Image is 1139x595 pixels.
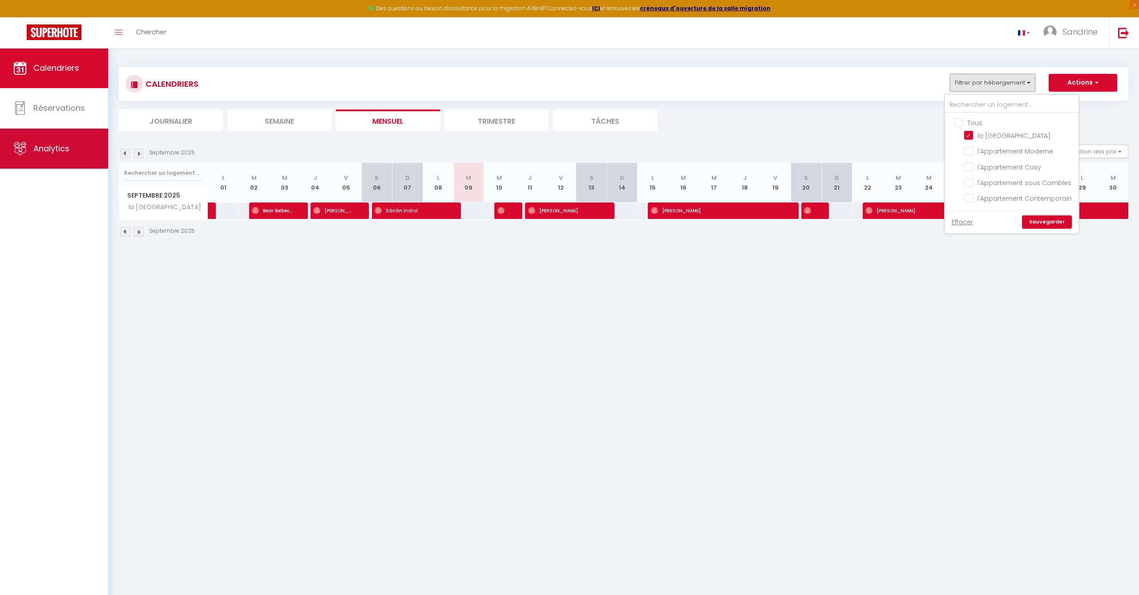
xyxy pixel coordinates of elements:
[590,174,594,182] abbr: S
[136,27,166,36] span: Chercher
[576,163,607,202] th: 13
[1081,174,1083,182] abbr: L
[423,163,453,202] th: 08
[227,109,331,131] li: Semaine
[375,202,446,219] span: Sânân Incirci
[33,62,79,73] span: Calendriers
[282,174,287,182] abbr: M
[208,163,239,202] th: 01
[640,4,771,12] a: créneaux d'ouverture de la salle migration
[124,165,203,181] input: Rechercher un logement...
[361,163,392,202] th: 06
[926,174,932,182] abbr: M
[729,163,760,202] th: 18
[944,94,1079,234] div: Filtrer par hébergement
[896,174,901,182] abbr: M
[852,163,883,202] th: 22
[1098,163,1128,202] th: 30
[252,202,293,219] span: Bear Belbeche
[1118,27,1129,38] img: logout
[607,163,638,202] th: 14
[866,174,869,182] abbr: L
[453,163,484,202] th: 09
[515,163,545,202] th: 11
[743,174,747,182] abbr: J
[405,174,410,182] abbr: D
[835,174,839,182] abbr: D
[143,74,198,94] h3: CALENDRIERS
[484,163,515,202] th: 10
[129,17,173,49] a: Chercher
[681,174,686,182] abbr: M
[33,102,85,113] span: Réservations
[945,97,1078,113] input: Rechercher un logement...
[791,163,821,202] th: 20
[1043,25,1057,39] img: ...
[121,202,203,212] span: la [GEOGRAPHIC_DATA]
[950,74,1035,92] button: Filtrer par hébergement
[952,217,973,227] a: Effacer
[251,174,257,182] abbr: M
[821,163,852,202] th: 21
[1062,26,1098,37] span: Sandrine
[699,163,730,202] th: 17
[1062,145,1128,158] button: Gestion des prix
[344,174,348,182] abbr: V
[149,149,195,157] p: Septembre 2025
[497,174,502,182] abbr: M
[668,163,699,202] th: 16
[497,202,508,219] span: [PERSON_NAME]
[977,194,1072,203] span: l'Appartement Contemporain
[466,174,471,182] abbr: M
[1022,215,1072,229] a: Sauvegarder
[651,202,784,219] span: [PERSON_NAME]
[528,174,532,182] abbr: J
[313,202,354,219] span: [PERSON_NAME]
[314,174,317,182] abbr: J
[444,109,549,131] li: Trimestre
[33,143,69,154] span: Analytics
[269,163,300,202] th: 03
[119,189,208,202] span: Septembre 2025
[977,163,1041,172] span: l'Appartement Cosy
[27,24,81,40] img: Super Booking
[865,202,1070,219] span: [PERSON_NAME]
[638,163,668,202] th: 15
[559,174,563,182] abbr: V
[651,174,654,182] abbr: L
[528,202,600,219] span: [PERSON_NAME]
[1049,74,1117,92] button: Actions
[392,163,423,202] th: 07
[977,178,1071,187] span: l'Appartement sous Combles
[773,174,777,182] abbr: V
[119,109,223,131] li: Journalier
[437,174,440,182] abbr: L
[913,163,944,202] th: 24
[592,4,600,12] a: ICI
[553,109,657,131] li: Tâches
[620,174,624,182] abbr: D
[238,163,269,202] th: 02
[7,4,34,30] button: Ouvrir le widget de chat LiveChat
[711,174,717,182] abbr: M
[760,163,791,202] th: 19
[1037,17,1109,49] a: ... Sandrine
[336,109,440,131] li: Mensuel
[208,202,213,219] a: [PERSON_NAME]
[1067,163,1098,202] th: 29
[222,174,225,182] abbr: L
[331,163,361,202] th: 05
[300,163,331,202] th: 04
[883,163,913,202] th: 23
[149,227,195,235] p: Septembre 2025
[804,202,814,219] span: [PERSON_NAME]
[1111,174,1116,182] abbr: M
[545,163,576,202] th: 12
[375,174,379,182] abbr: S
[804,174,808,182] abbr: S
